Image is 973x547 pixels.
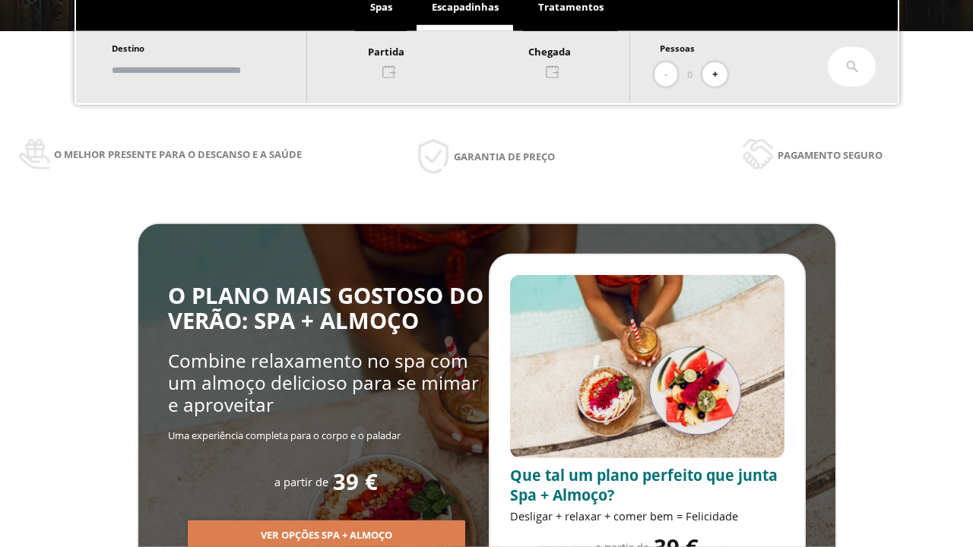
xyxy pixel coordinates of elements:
[112,43,144,54] span: Destino
[188,528,465,542] a: Ver opções Spa + Almoço
[333,470,378,495] span: 39 €
[168,428,401,442] span: Uma experiência completa para o corpo e o paladar
[687,66,693,83] span: 0
[702,62,727,87] button: +
[274,474,328,489] span: a partir de
[261,528,392,543] span: Ver opções Spa + Almoço
[54,146,302,163] span: O melhor presente para o descanso e a saúde
[510,275,784,458] img: promo-sprunch.ElVl7oUD.webp
[454,148,555,165] span: Garantia de preço
[510,465,778,505] span: Que tal um plano perfeito que junta Spa + Almoço?
[660,43,695,54] span: Pessoas
[510,508,738,523] span: Desligar + relaxar + comer bem = Felicidade
[168,348,479,418] span: Combine relaxamento no spa com um almoço delicioso para se mimar e aproveitar
[778,147,883,163] span: Pagamento seguro
[168,280,483,336] span: O PLANO MAIS GOSTOSO DO VERÃO: SPA + ALMOÇO
[654,62,677,87] button: -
